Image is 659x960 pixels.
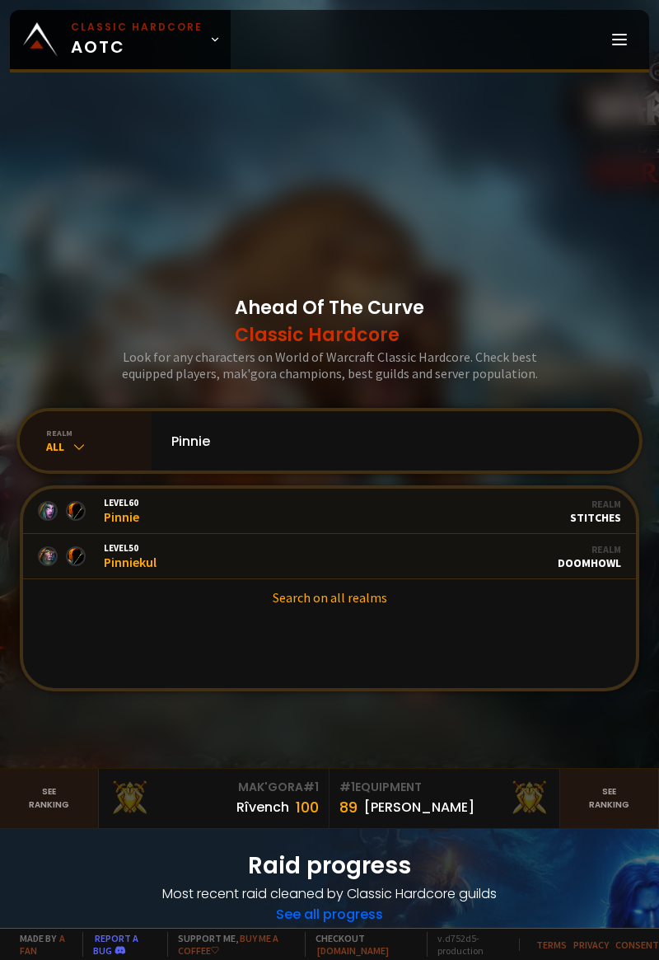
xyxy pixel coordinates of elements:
[235,321,424,349] span: Classic Hardcore
[104,497,139,508] span: Level 60
[99,349,560,382] h3: Look for any characters on World of Warcraft Classic Hardcore. Check best equipped players, mak'g...
[46,438,152,455] div: All
[329,769,560,828] a: #1Equipment89[PERSON_NAME]
[570,498,621,525] div: Stitches
[20,932,65,957] a: a fan
[339,779,355,795] span: # 1
[303,779,319,795] span: # 1
[296,796,319,818] div: 100
[235,294,424,349] h1: Ahead Of The Curve
[10,932,72,957] span: Made by
[23,489,636,534] a: Level60PinnieRealmStitches
[10,10,231,69] a: Classic HardcoreAOTC
[109,779,319,796] div: Mak'Gora
[104,497,139,525] div: Pinnie
[364,797,474,817] div: [PERSON_NAME]
[104,542,157,570] div: Pinniekul
[558,543,621,570] div: Doomhowl
[20,849,639,883] h1: Raid progress
[615,939,659,951] a: Consent
[573,939,609,951] a: Privacy
[20,883,639,904] h4: Most recent raid cleaned by Classic Hardcore guilds
[276,905,383,924] a: See all progress
[339,796,358,818] div: 89
[71,20,203,35] small: Classic Hardcore
[104,542,157,554] span: Level 50
[305,932,417,957] span: Checkout
[236,797,289,817] div: Rîvench
[560,769,659,828] a: Seeranking
[161,411,619,471] input: Search a character...
[93,932,138,957] a: Report a bug
[23,534,636,579] a: Level50PinniekulRealmDoomhowl
[71,20,203,59] span: AOTC
[339,779,549,796] div: Equipment
[536,939,567,951] a: Terms
[570,498,621,510] div: Realm
[427,932,509,957] span: v. d752d5 - production
[99,769,329,828] a: Mak'Gora#1Rîvench100
[46,428,152,438] div: realm
[23,579,636,616] a: Search on all realms
[317,944,389,957] a: [DOMAIN_NAME]
[178,932,278,957] a: Buy me a coffee
[558,543,621,555] div: Realm
[167,932,295,957] span: Support me,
